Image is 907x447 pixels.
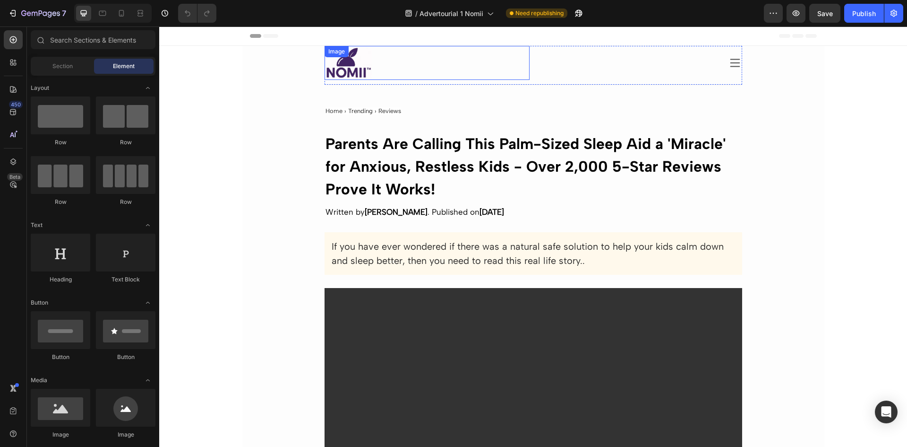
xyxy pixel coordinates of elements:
span: Toggle open [140,295,155,310]
div: Row [96,198,155,206]
button: Publish [844,4,884,23]
span: Media [31,376,47,385]
div: Button [96,353,155,361]
span: Home › Trending › Reviews [166,81,242,88]
div: Beta [7,173,23,181]
p: 7 [62,8,66,19]
div: Undo/Redo [178,4,216,23]
span: Toggle open [140,218,155,233]
strong: [DATE] [320,181,345,190]
button: 7 [4,4,70,23]
div: Image [96,430,155,439]
span: Layout [31,84,49,92]
span: Advertourial 1 Nomii [419,9,483,18]
button: Save [809,4,840,23]
div: Open Intercom Messenger [875,401,898,423]
input: Search Sections & Elements [31,30,155,49]
span: Save [817,9,833,18]
div: Row [96,138,155,147]
div: Image [31,430,90,439]
strong: Parents Are Calling This Palm-Sized Sleep Aid a 'Miracle' for Anxious, Restless Kids - Over 2,000... [166,108,567,172]
span: Toggle open [140,80,155,96]
p: If you have ever wondered if there was a natural safe solution to help your kids calm down and sl... [172,213,576,241]
span: Element [113,62,135,70]
div: Text Block [96,275,155,284]
div: Button [31,353,90,361]
div: Heading [31,275,90,284]
span: Button [31,298,48,307]
div: Row [31,198,90,206]
span: Text [31,221,43,229]
span: Need republishing [515,9,564,18]
span: / [415,9,418,18]
p: Written by . Published on [166,180,582,192]
div: Publish [852,9,876,18]
span: Toggle open [140,373,155,388]
strong: [PERSON_NAME] [205,181,268,190]
span: Section [52,62,73,70]
div: 450 [9,101,23,108]
div: Row [31,138,90,147]
iframe: Design area [159,26,907,447]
